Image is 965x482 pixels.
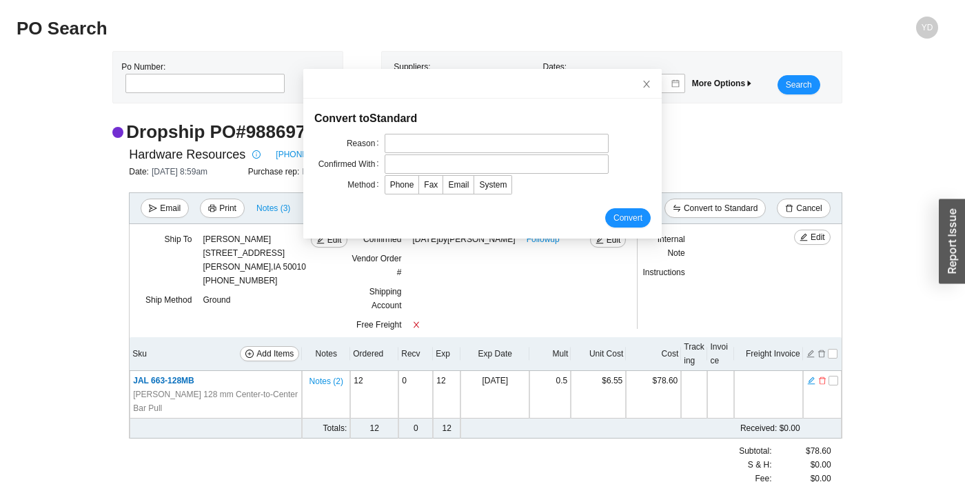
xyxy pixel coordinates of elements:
h2: Dropship PO # 988697 [126,120,305,144]
button: edit [806,348,815,357]
button: edit [806,374,816,384]
th: Notes [302,337,350,371]
td: [DATE] [460,371,529,419]
span: Edit [607,233,621,247]
span: printer [208,204,216,214]
th: Unit Cost [571,337,626,371]
span: delete [818,376,826,385]
td: 0 [398,419,433,439]
div: Suppliers: [390,60,539,94]
td: 12 [433,419,460,439]
label: Reason [347,134,385,153]
th: Exp Date [460,337,529,371]
span: [DATE] 8:59am [152,167,207,177]
td: $78.60 [626,371,681,419]
span: Shipping Account [369,287,402,310]
span: close [642,79,651,89]
div: Dates: [539,60,688,94]
div: Sku [132,346,299,361]
button: delete [817,348,826,357]
a: [PHONE_NUMBER] [276,148,350,161]
th: Cost [626,337,681,371]
span: send [149,204,157,214]
span: Convert [613,211,642,225]
td: 12 [350,419,398,439]
span: caret-right [745,79,753,88]
button: sendEmail [141,199,189,218]
span: [DATE] by [PERSON_NAME] [412,232,515,246]
th: Mult [529,337,571,371]
td: 12 [350,371,398,419]
span: plus-circle [245,350,254,359]
td: $0.00 [529,419,802,439]
th: Recv [398,337,433,371]
td: 0 [398,371,433,419]
span: edit [316,236,325,245]
div: Po Number: [121,60,281,94]
button: info-circle [245,145,265,164]
button: editEdit [590,232,627,248]
span: edit [596,236,604,245]
span: YD [922,17,933,39]
button: Convert [605,208,651,228]
a: Followup [527,232,560,246]
span: Purchase rep: [248,167,303,177]
span: Ground [203,295,230,305]
button: Notes (3) [256,201,291,210]
th: Exp [433,337,460,371]
span: Vendor Order # [352,254,401,277]
span: Print [219,201,236,215]
div: $0.00 [772,458,831,472]
th: Invoice [707,337,733,371]
span: [PERSON_NAME] 128 mm Center-to-Center Bar Pull [133,388,298,415]
button: Search [778,75,820,94]
span: More Options [692,79,753,88]
button: plus-circleAdd Items [240,346,299,361]
span: Search [786,78,812,92]
span: edit [807,376,815,385]
th: Ordered [350,337,398,371]
span: edit [800,233,808,243]
span: close [412,321,420,329]
span: Edit [811,230,825,244]
td: $6.55 [571,371,626,419]
span: Edit [327,233,342,247]
div: Convert to Standard [314,110,651,128]
span: Ship To [165,234,192,244]
span: Received: [740,423,777,433]
button: delete [817,374,827,384]
div: $78.60 [772,444,831,458]
button: deleteCancel [777,199,830,218]
button: editEdit [794,230,831,245]
span: System [479,180,507,190]
td: 0.5 [529,371,571,419]
td: 12 [433,371,460,419]
span: Email [160,201,181,215]
span: Free Freight [356,320,401,330]
span: Notes ( 2 ) [309,374,343,388]
th: Tracking [681,337,707,371]
span: Hardware Resources [129,144,245,165]
label: Confirmed With [318,154,385,174]
span: delete [785,204,793,214]
th: Freight Invoice [734,337,803,371]
span: Fax [424,180,438,190]
span: Ship Method [145,295,192,305]
span: Rikki [302,167,320,177]
button: editEdit [311,232,347,248]
span: Notes ( 3 ) [256,201,290,215]
div: [PHONE_NUMBER] [203,232,305,288]
span: Cancel [796,201,822,215]
span: JAL 663-128MB [133,376,194,385]
button: Email history (2) [302,199,363,218]
button: Close [631,69,662,99]
span: Convert to Standard [684,201,758,215]
span: S & H: [748,458,772,472]
span: Add Items [256,347,294,361]
span: Phone [390,180,414,190]
button: swapConvert to Standard [664,199,766,218]
label: Method [347,175,384,194]
span: Instructions [642,268,684,277]
button: Notes (2) [309,374,344,383]
span: Totals: [323,423,347,433]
